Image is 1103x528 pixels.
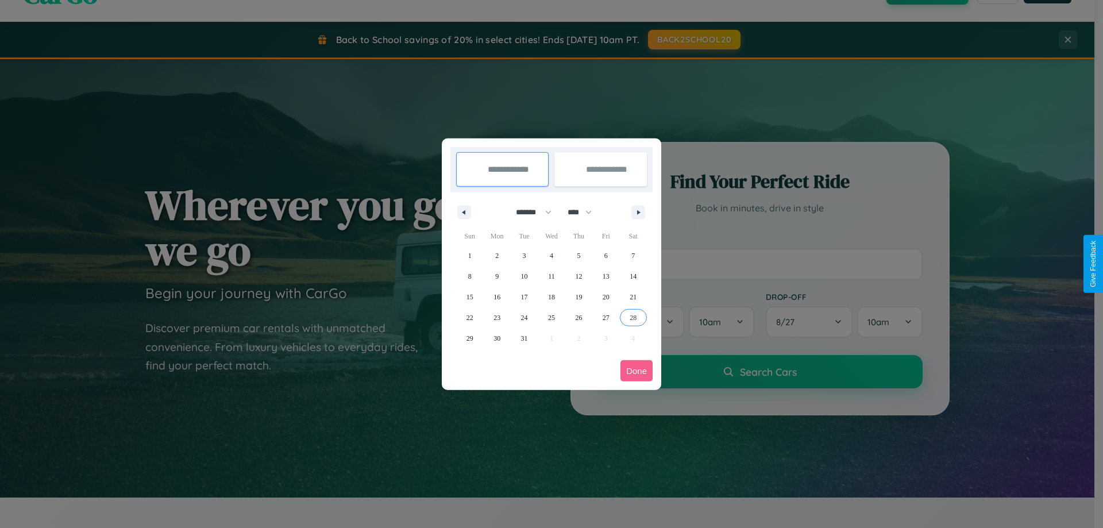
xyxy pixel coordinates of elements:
[1089,241,1097,287] div: Give Feedback
[521,307,528,328] span: 24
[511,245,538,266] button: 3
[565,245,592,266] button: 5
[456,245,483,266] button: 1
[456,227,483,245] span: Sun
[548,307,555,328] span: 25
[604,245,608,266] span: 6
[521,266,528,287] span: 10
[630,287,637,307] span: 21
[483,328,510,349] button: 30
[548,266,555,287] span: 11
[456,266,483,287] button: 8
[466,307,473,328] span: 22
[521,287,528,307] span: 17
[548,287,555,307] span: 18
[495,266,499,287] span: 9
[538,287,565,307] button: 18
[620,245,647,266] button: 7
[575,307,582,328] span: 26
[521,328,528,349] span: 31
[550,245,553,266] span: 4
[592,287,619,307] button: 20
[493,328,500,349] span: 30
[538,307,565,328] button: 25
[565,227,592,245] span: Thu
[603,287,610,307] span: 20
[468,266,472,287] span: 8
[456,287,483,307] button: 15
[592,245,619,266] button: 6
[511,227,538,245] span: Tue
[538,245,565,266] button: 4
[575,266,582,287] span: 12
[630,307,637,328] span: 28
[483,245,510,266] button: 2
[630,266,637,287] span: 14
[538,266,565,287] button: 11
[565,307,592,328] button: 26
[511,266,538,287] button: 10
[538,227,565,245] span: Wed
[511,328,538,349] button: 31
[565,287,592,307] button: 19
[511,307,538,328] button: 24
[466,287,473,307] span: 15
[620,287,647,307] button: 21
[511,287,538,307] button: 17
[565,266,592,287] button: 12
[493,307,500,328] span: 23
[456,307,483,328] button: 22
[620,360,653,381] button: Done
[592,266,619,287] button: 13
[592,307,619,328] button: 27
[483,307,510,328] button: 23
[483,287,510,307] button: 16
[483,227,510,245] span: Mon
[620,307,647,328] button: 28
[468,245,472,266] span: 1
[603,307,610,328] span: 27
[456,328,483,349] button: 29
[495,245,499,266] span: 2
[493,287,500,307] span: 16
[523,245,526,266] span: 3
[483,266,510,287] button: 9
[603,266,610,287] span: 13
[466,328,473,349] span: 29
[620,227,647,245] span: Sat
[577,245,580,266] span: 5
[575,287,582,307] span: 19
[631,245,635,266] span: 7
[592,227,619,245] span: Fri
[620,266,647,287] button: 14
